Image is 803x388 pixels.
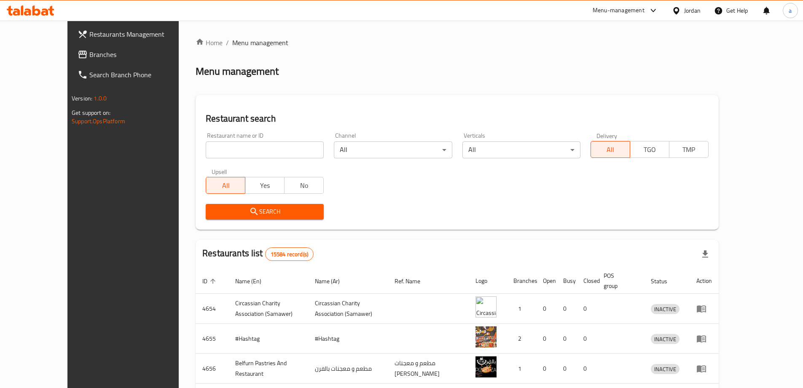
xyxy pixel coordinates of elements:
th: Logo [469,268,507,294]
span: No [288,179,320,192]
td: 2 [507,324,536,354]
td: 0 [556,294,577,324]
h2: Restaurants list [202,247,314,261]
td: مطعم و معجنات [PERSON_NAME] [388,354,469,384]
h2: Menu management [196,65,279,78]
td: 4656 [196,354,228,384]
span: Yes [249,179,281,192]
div: Export file [695,244,715,264]
span: Name (En) [235,276,272,286]
span: Branches [89,49,195,60]
button: All [206,177,245,194]
label: Delivery [596,133,618,138]
td: #Hashtag [228,324,308,354]
td: 0 [556,324,577,354]
input: Search for restaurant name or ID.. [206,141,324,158]
span: 1.0.0 [94,93,107,104]
td: 1 [507,294,536,324]
button: Search [206,204,324,220]
td: ​Circassian ​Charity ​Association​ (Samawer) [228,294,308,324]
div: Menu [696,364,712,374]
td: 0 [536,324,556,354]
div: Menu [696,334,712,344]
td: 0 [577,354,597,384]
div: Menu [696,304,712,314]
span: All [209,179,242,192]
span: 15584 record(s) [266,250,313,258]
span: Version: [72,93,92,104]
td: ​Circassian ​Charity ​Association​ (Samawer) [308,294,388,324]
img: Belfurn Pastries And Restaurant [475,356,497,377]
button: TMP [669,141,709,158]
td: #Hashtag [308,324,388,354]
td: مطعم و معجنات بالفرن [308,354,388,384]
span: Search [212,206,317,217]
span: INACTIVE [651,334,679,344]
th: Action [690,268,719,294]
td: 0 [577,324,597,354]
td: Belfurn Pastries And Restaurant [228,354,308,384]
span: INACTIVE [651,304,679,314]
button: No [284,177,324,194]
td: 0 [536,354,556,384]
span: Search Branch Phone [89,70,195,80]
span: a [789,6,792,15]
span: TMP [673,144,705,156]
button: Yes [245,177,285,194]
button: All [591,141,630,158]
span: Name (Ar) [315,276,351,286]
td: 0 [577,294,597,324]
div: All [334,141,452,158]
td: 0 [556,354,577,384]
span: Ref. Name [395,276,431,286]
td: 1 [507,354,536,384]
button: TGO [630,141,669,158]
a: Support.OpsPlatform [72,116,125,127]
div: Jordan [684,6,701,15]
div: Total records count [265,247,314,261]
span: Restaurants Management [89,29,195,39]
th: Open [536,268,556,294]
th: Closed [577,268,597,294]
img: ​Circassian ​Charity ​Association​ (Samawer) [475,296,497,317]
div: All [462,141,580,158]
span: INACTIVE [651,364,679,374]
th: Branches [507,268,536,294]
div: Menu-management [593,5,645,16]
img: #Hashtag [475,326,497,347]
a: Search Branch Phone [71,65,201,85]
span: ID [202,276,218,286]
td: 4654 [196,294,228,324]
h2: Restaurant search [206,112,709,125]
a: Branches [71,44,201,65]
a: Home [196,38,223,48]
span: Status [651,276,678,286]
label: Upsell [212,168,227,174]
a: Restaurants Management [71,24,201,44]
span: TGO [634,144,666,156]
th: Busy [556,268,577,294]
td: 4655 [196,324,228,354]
span: All [594,144,627,156]
span: Get support on: [72,107,110,118]
li: / [226,38,229,48]
td: 0 [536,294,556,324]
span: POS group [604,271,634,291]
span: Menu management [232,38,288,48]
nav: breadcrumb [196,38,719,48]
